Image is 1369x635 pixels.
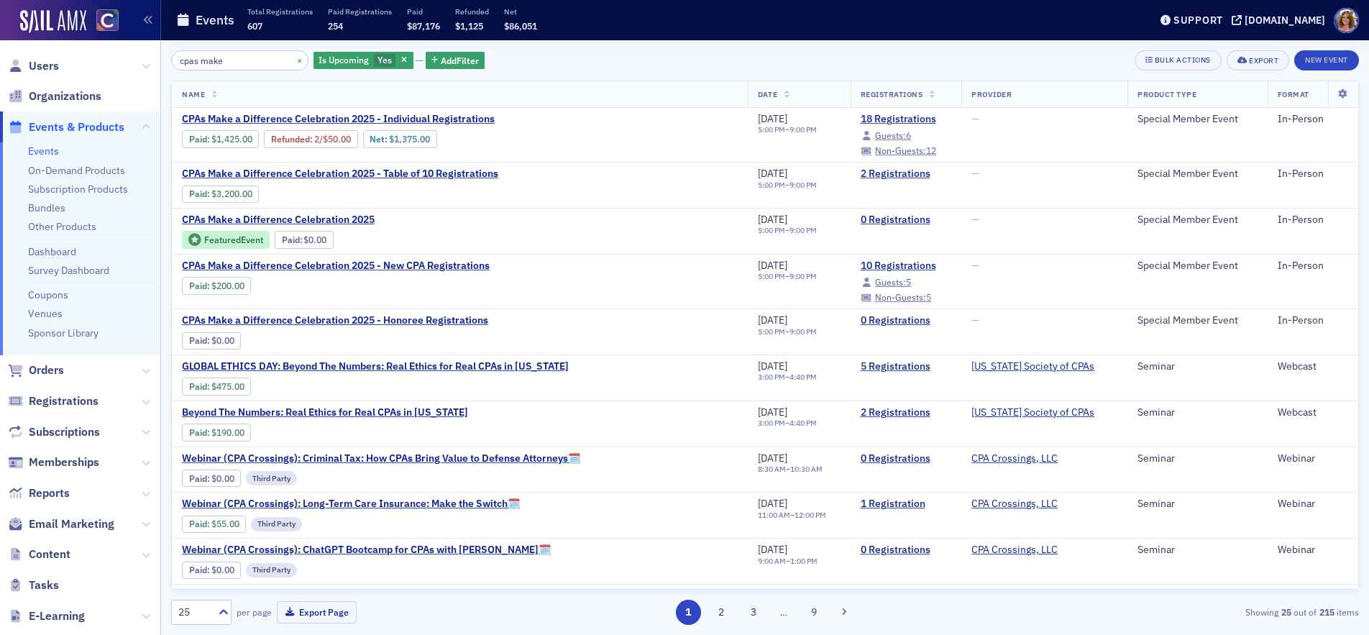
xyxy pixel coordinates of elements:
[211,134,252,145] span: $1,425.00
[1137,113,1258,126] div: Special Member Event
[8,454,99,470] a: Memberships
[189,280,207,291] a: Paid
[971,213,979,226] span: —
[182,168,498,181] span: CPAs Make a Difference Celebration 2025 - Table of 10 Registrations
[189,381,207,392] a: Paid
[8,88,101,104] a: Organizations
[271,134,310,145] a: Refunded
[758,225,785,235] time: 5:00 PM
[1249,57,1278,65] div: Export
[789,124,817,134] time: 9:00 PM
[29,88,101,104] span: Organizations
[875,278,911,286] div: 5
[29,58,59,74] span: Users
[28,288,68,301] a: Coupons
[189,427,211,438] span: :
[861,260,952,273] a: 10 Registrations
[182,214,457,227] a: CPAs Make a Difference Celebration 2025
[211,427,244,438] span: $190.00
[196,12,234,29] h1: Events
[323,134,351,145] span: $50.00
[189,335,211,346] span: :
[189,188,207,199] a: Paid
[758,556,786,566] time: 9:00 AM
[389,134,430,145] span: $1,375.00
[504,6,537,17] p: Net
[758,497,787,510] span: [DATE]
[861,214,952,227] a: 0 Registrations
[875,276,906,288] span: Guests:
[1135,50,1222,70] button: Bulk Actions
[189,381,211,392] span: :
[1278,113,1348,126] div: In-Person
[789,271,817,281] time: 9:00 PM
[875,145,926,156] span: Non-Guests:
[8,577,59,593] a: Tasks
[29,424,100,440] span: Subscriptions
[758,557,818,566] div: –
[28,264,109,277] a: Survey Dashboard
[8,547,70,562] a: Content
[211,565,234,575] span: $0.00
[8,362,64,378] a: Orders
[246,471,297,485] div: Third Party
[676,600,701,625] button: 1
[758,360,787,373] span: [DATE]
[758,89,777,99] span: Date
[189,134,207,145] a: Paid
[758,419,817,428] div: –
[861,168,952,181] a: 2 Registrations
[861,498,952,511] a: 1 Registration
[182,214,423,227] span: CPAs Make a Difference Celebration 2025
[708,600,733,625] button: 2
[790,556,818,566] time: 1:00 PM
[1137,452,1258,465] div: Seminar
[29,393,99,409] span: Registrations
[1278,606,1294,618] strong: 25
[303,234,326,245] span: $0.00
[1137,406,1258,419] div: Seminar
[758,213,787,226] span: [DATE]
[189,335,207,346] a: Paid
[758,465,823,474] div: –
[319,54,369,65] span: Is Upcoming
[182,498,520,511] a: Webinar (CPA Crossings): Long-Term Care Insurance: Make the Switch🗓️
[504,20,537,32] span: $86,051
[971,360,1094,373] span: Colorado Society of CPAs
[377,54,392,65] span: Yes
[211,381,244,392] span: $475.00
[455,6,489,17] p: Refunded
[875,293,931,301] div: 5
[758,259,787,272] span: [DATE]
[758,125,817,134] div: –
[1278,260,1348,273] div: In-Person
[758,181,817,190] div: –
[1137,314,1258,327] div: Special Member Event
[8,424,100,440] a: Subscriptions
[758,418,785,428] time: 3:00 PM
[370,134,389,145] span: Net :
[182,130,259,147] div: Paid: 31 - $142500
[741,600,766,625] button: 3
[1278,360,1348,373] div: Webcast
[875,147,936,155] div: 12
[182,470,241,487] div: Paid: 0 - $0
[758,167,787,180] span: [DATE]
[1294,52,1359,65] a: New Event
[790,464,823,474] time: 10:30 AM
[1227,50,1289,70] button: Export
[1137,168,1258,181] div: Special Member Event
[29,485,70,501] span: Reports
[971,452,1058,465] a: CPA Crossings, LLC
[1155,56,1211,64] div: Bulk Actions
[758,272,817,281] div: –
[28,245,76,258] a: Dashboard
[182,360,569,373] a: GLOBAL ETHICS DAY: Beyond The Numbers: Real Ethics for Real CPAs in [US_STATE]
[1137,544,1258,557] div: Seminar
[29,454,99,470] span: Memberships
[1317,606,1337,618] strong: 215
[861,452,952,465] a: 0 Registrations
[282,234,300,245] a: Paid
[971,167,979,180] span: —
[758,452,787,465] span: [DATE]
